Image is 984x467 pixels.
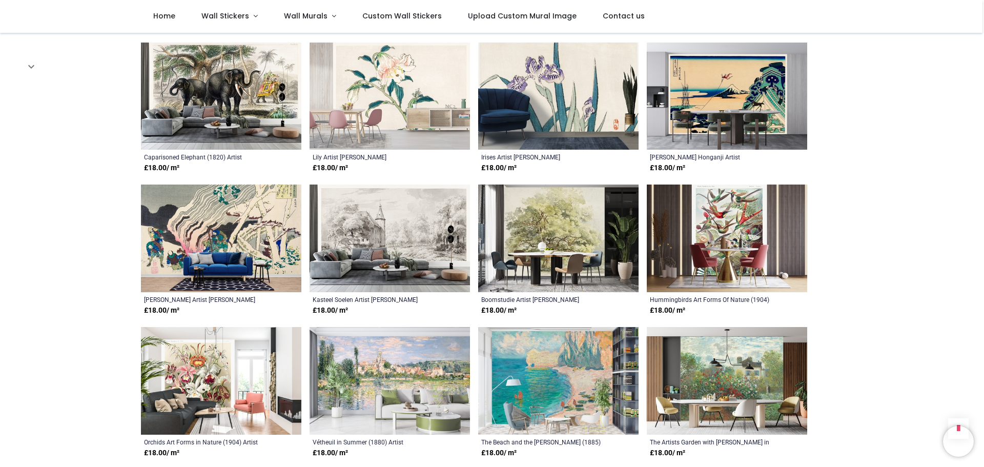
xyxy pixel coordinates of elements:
[478,43,639,150] img: Irises Wall Mural Artist Kōno Bairei
[284,11,327,21] span: Wall Murals
[650,438,773,446] a: The Artists Garden with [PERSON_NAME] in Argenteuil Artist [PERSON_NAME]
[650,295,773,303] a: Hummingbirds Art Forms Of Nature (1904) Artist [PERSON_NAME]
[481,306,517,316] strong: £ 18.00 / m²
[603,11,645,21] span: Contact us
[481,295,605,303] a: Boomstudie Artist [PERSON_NAME]
[943,426,974,457] iframe: Brevo live chat
[141,185,301,292] img: Minamoto no Muneyuki Ason Wall Mural Artist Katsushika Hokusai
[650,448,685,458] strong: £ 18.00 / m²
[647,43,807,150] img: Toto Asakusa Honganji Wall Mural Artist Katsushika Hokusai
[313,163,348,173] strong: £ 18.00 / m²
[310,327,470,435] img: Vétheuil in Summer (1880) Wall Mural Artist Claude Monet
[313,295,436,303] a: Kasteel Soelen Artist [PERSON_NAME]
[647,185,807,292] img: Hummingbirds Art Forms Of Nature (1904) Wall Mural Artist Ernst Haeckel
[144,438,268,446] a: Orchids Art Forms in Nature (1904) Artist [PERSON_NAME]
[313,438,436,446] a: Vétheuil in Summer (1880) Artist [PERSON_NAME]
[141,327,301,435] img: Orchids Art Forms in Nature (1904) Wall Mural Artist Ernst Haeckel
[144,153,268,161] a: Caparisoned Elephant (1820) Artist [PERSON_NAME]
[478,185,639,292] img: Boomstudie Wall Mural Artist George Andries Roth
[481,163,517,173] strong: £ 18.00 / m²
[481,438,605,446] a: The Beach and the [PERSON_NAME] (1885) Artist [PERSON_NAME]
[310,185,470,292] img: Kasteel Soelen Wall Mural Artist George Andries Roth
[144,163,179,173] strong: £ 18.00 / m²
[144,306,179,316] strong: £ 18.00 / m²
[313,153,436,161] a: Lily Artist [PERSON_NAME]
[481,448,517,458] strong: £ 18.00 / m²
[153,11,175,21] span: Home
[310,43,470,150] img: Lily Wall Mural Artist Kōno Bairei
[481,153,605,161] a: Irises Artist [PERSON_NAME]
[144,295,268,303] a: [PERSON_NAME] Artist [PERSON_NAME]
[650,163,685,173] strong: £ 18.00 / m²
[468,11,577,21] span: Upload Custom Mural Image
[362,11,442,21] span: Custom Wall Stickers
[647,327,807,435] img: The Artists Garden with Dahlias in Argenteuil Wall Mural Artist Claude Monet
[650,153,773,161] a: [PERSON_NAME] Honganji Artist [PERSON_NAME]
[313,306,348,316] strong: £ 18.00 / m²
[144,448,179,458] strong: £ 18.00 / m²
[141,43,301,150] img: Caparisoned Elephant (1820) Wall Mural Artist Oliver Goldsmith
[201,11,249,21] span: Wall Stickers
[650,306,685,316] strong: £ 18.00 / m²
[313,448,348,458] strong: £ 18.00 / m²
[478,327,639,435] img: The Beach and the Falaise dAmont (1885) Wall Mural Artist Claude Monet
